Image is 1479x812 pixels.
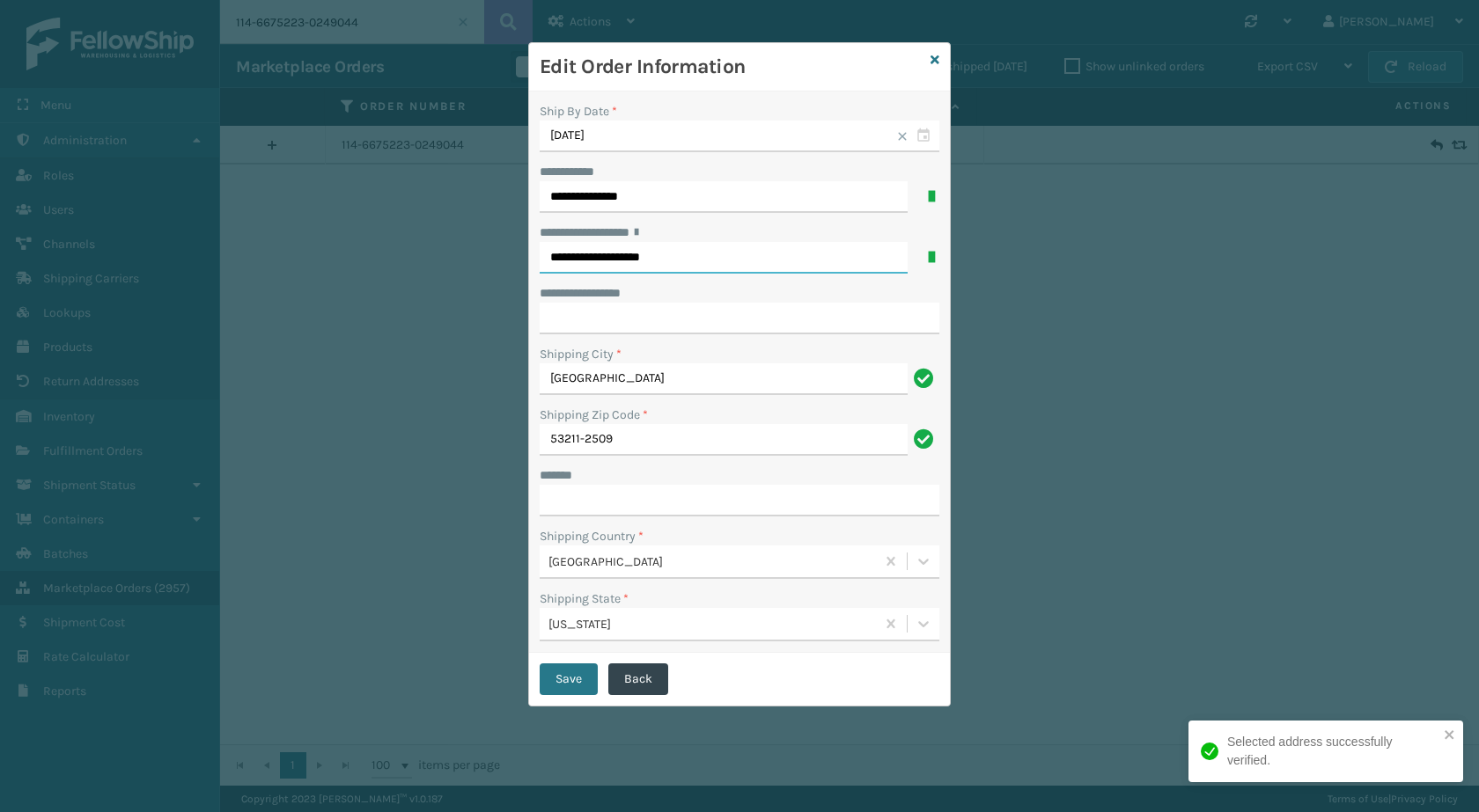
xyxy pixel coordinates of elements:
[540,406,648,424] label: Shipping Zip Code
[540,663,598,695] button: Save
[1444,728,1456,744] button: close
[540,54,923,80] h3: Edit Order Information
[1227,733,1439,770] div: Selected address successfully verified.
[540,527,644,545] label: Shipping Country
[548,615,877,633] div: [US_STATE]
[540,345,622,363] label: Shipping City
[608,663,668,695] button: Back
[540,589,629,608] label: Shipping State
[540,121,939,152] input: MM/DD/YYYY
[540,104,617,119] label: Ship By Date
[548,552,877,571] div: [GEOGRAPHIC_DATA]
